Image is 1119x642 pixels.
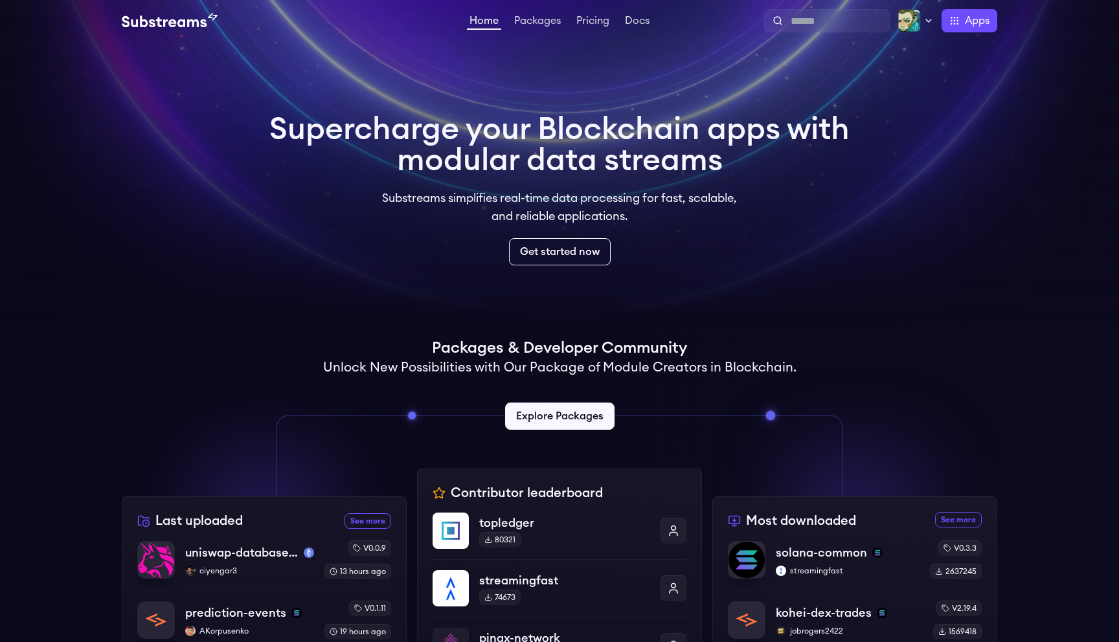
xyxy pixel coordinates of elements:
[185,544,299,562] p: uniswap-database-changes-mainnet
[479,590,521,605] div: 74673
[776,544,867,562] p: solana-common
[479,532,521,548] div: 80321
[324,624,391,639] div: 19 hours ago
[935,512,982,527] a: See more most downloaded packages
[138,602,174,638] img: prediction-events
[137,540,391,590] a: uniswap-database-changes-mainnetuniswap-database-changes-mainnetmainnetciyengar3ciyengar3v0.0.913...
[509,238,611,265] a: Get started now
[965,13,989,28] span: Apps
[185,566,314,576] p: ciyengar3
[930,564,982,579] div: 2637245
[479,514,650,532] p: topledger
[324,564,391,579] div: 13 hours ago
[574,16,612,28] a: Pricing
[348,540,391,556] div: v0.0.9
[185,604,286,622] p: prediction-events
[433,513,469,549] img: topledger
[505,403,615,430] a: Explore Packages
[479,571,650,590] p: streamingfast
[304,548,314,558] img: mainnet
[349,601,391,616] div: v0.1.11
[729,602,765,638] img: kohei-dex-trades
[933,624,982,639] div: 1569418
[433,570,469,606] img: streamingfast
[185,626,196,636] img: AKorpusenko
[269,114,850,176] h1: Supercharge your Blockchain apps with modular data streams
[728,590,982,639] a: kohei-dex-tradeskohei-dex-tradessolanajobrogers2422jobrogers2422v2.19.41569418
[622,16,652,28] a: Docs
[185,566,196,576] img: ciyengar3
[433,513,686,559] a: topledgertopledger80321
[291,608,302,618] img: solana
[122,13,218,28] img: Substream's logo
[345,513,391,529] a: See more recently uploaded packages
[776,626,786,636] img: jobrogers2422
[729,542,765,578] img: solana-common
[776,604,872,622] p: kohei-dex-trades
[938,540,982,556] div: v0.3.3
[776,626,923,636] p: jobrogers2422
[433,559,686,617] a: streamingfaststreamingfast74673
[323,359,797,377] h2: Unlock New Possibilities with Our Package of Module Creators in Blockchain.
[512,16,563,28] a: Packages
[467,16,501,30] a: Home
[877,608,887,618] img: solana
[432,338,687,359] h1: Packages & Developer Community
[776,566,920,576] p: streamingfast
[898,9,921,32] img: Profile
[138,542,174,578] img: uniswap-database-changes-mainnet
[373,189,746,225] p: Substreams simplifies real-time data processing for fast, scalable, and reliable applications.
[936,601,982,616] div: v2.19.4
[728,540,982,590] a: solana-commonsolana-commonsolanastreamingfaststreamingfastv0.3.32637245
[872,548,883,558] img: solana
[776,566,786,576] img: streamingfast
[185,626,314,636] p: AKorpusenko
